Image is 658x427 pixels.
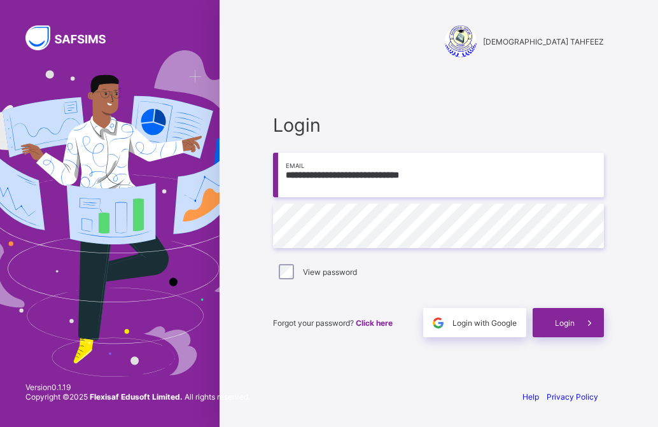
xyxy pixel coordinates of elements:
[25,25,121,50] img: SAFSIMS Logo
[25,392,250,402] span: Copyright © 2025 All rights reserved.
[273,318,393,328] span: Forgot your password?
[522,392,539,402] a: Help
[431,316,445,330] img: google.396cfc9801f0270233282035f929180a.svg
[555,318,575,328] span: Login
[273,114,604,136] span: Login
[483,37,604,46] span: [DEMOGRAPHIC_DATA] TAHFEEZ
[25,382,250,392] span: Version 0.1.19
[452,318,517,328] span: Login with Google
[303,267,357,277] label: View password
[90,392,183,402] strong: Flexisaf Edusoft Limited.
[547,392,598,402] a: Privacy Policy
[356,318,393,328] a: Click here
